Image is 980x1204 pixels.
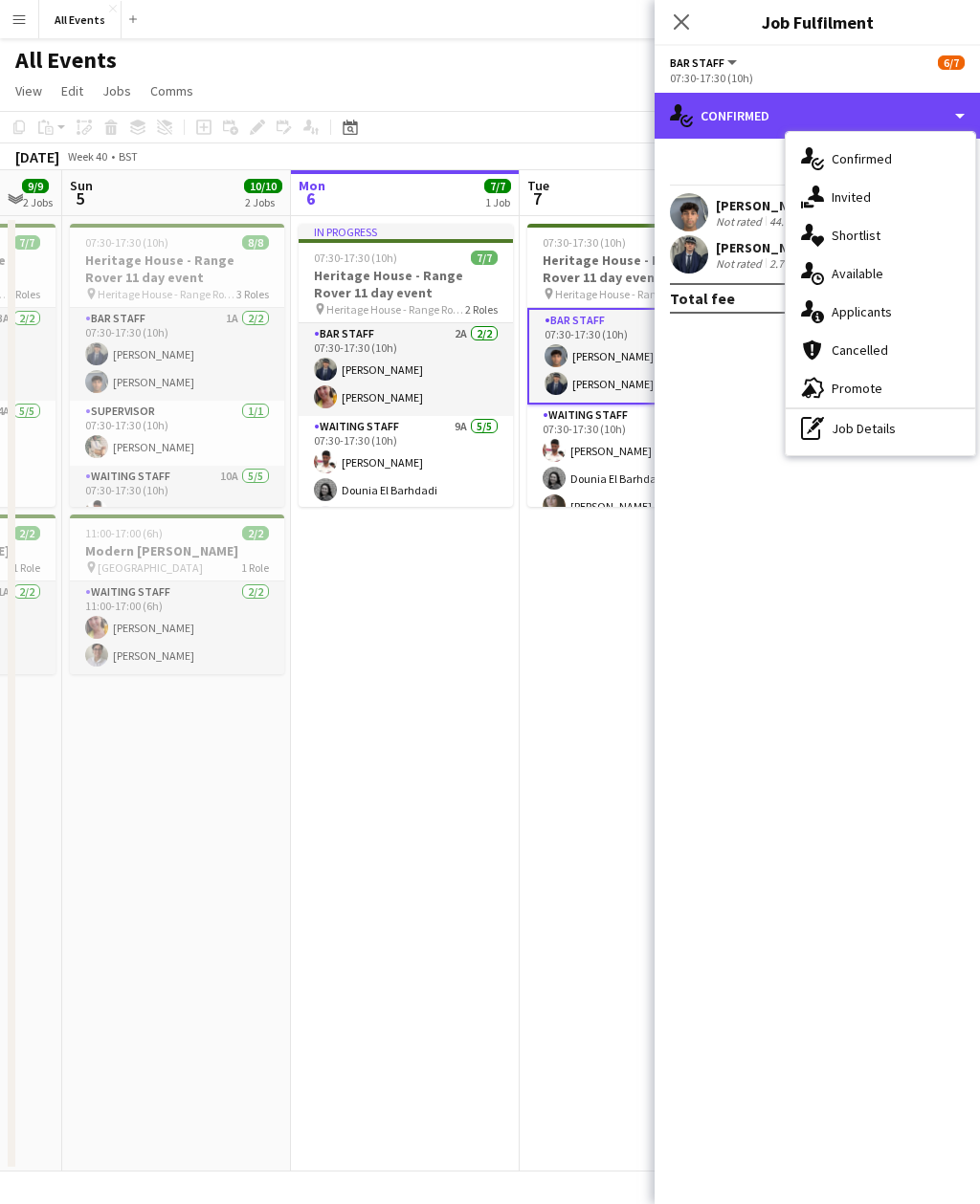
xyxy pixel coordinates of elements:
span: 6 [296,187,325,209]
div: Not rated [716,256,766,271]
div: 2 Jobs [23,195,53,209]
span: Invited [832,188,871,206]
div: Confirmed [655,93,980,139]
span: 2/2 [242,526,269,540]
app-card-role: Waiting Staff7A4/507:30-17:30 (10h)[PERSON_NAME]Dounia El Barhdadi[PERSON_NAME] [527,405,742,580]
span: Heritage House - Range Rover 11 day event [98,287,236,301]
div: [DATE] [15,147,59,166]
app-card-role: Waiting Staff10A5/507:30-17:30 (10h)[PERSON_NAME] [70,466,284,642]
h3: Heritage House - Range Rover 11 day event [299,267,513,301]
app-card-role: Bar Staff2A2/207:30-17:30 (10h)[PERSON_NAME][PERSON_NAME] [299,323,513,416]
h1: All Events [15,46,117,75]
div: 1 Job [485,195,510,209]
span: 2 Roles [465,302,498,317]
span: 07:30-17:30 (10h) [85,235,168,250]
div: 44.77mi [766,214,812,229]
span: 5 [67,187,93,209]
app-job-card: 07:30-17:30 (10h)6/7Heritage House - Range Rover 11 day event Heritage House - Range Rover 11 day... [527,224,742,507]
span: 07:30-17:30 (10h) [314,251,397,265]
span: Shortlist [832,227,880,244]
span: [GEOGRAPHIC_DATA] [98,560,203,575]
span: View [15,82,42,99]
div: [PERSON_NAME] [716,239,817,256]
app-job-card: 11:00-17:00 (6h)2/2Modern [PERSON_NAME] [GEOGRAPHIC_DATA]1 RoleWaiting Staff2/211:00-17:00 (6h)[P... [70,514,284,674]
h3: Heritage House - Range Rover 11 day event [70,252,284,286]
span: 7/7 [13,235,40,250]
span: Mon [299,177,325,194]
app-card-role: Supervisor1/107:30-17:30 (10h)[PERSON_NAME] [70,401,284,466]
span: Tue [527,177,549,194]
app-card-role: Waiting Staff9A5/507:30-17:30 (10h)[PERSON_NAME]Dounia El Barhdadi [299,416,513,592]
app-job-card: In progress07:30-17:30 (10h)7/7Heritage House - Range Rover 11 day event Heritage House - Range R... [299,224,513,507]
span: 6/7 [938,55,965,70]
app-card-role: Bar Staff1A2/207:30-17:30 (10h)[PERSON_NAME][PERSON_NAME] [70,308,284,401]
span: 1 Role [241,560,269,575]
span: 2 Roles [8,287,40,301]
span: 7/7 [471,251,498,265]
div: Total fee [670,289,735,308]
app-job-card: 07:30-17:30 (10h)8/8Heritage House - Range Rover 11 day event Heritage House - Range Rover 11 day... [70,224,284,507]
span: Confirmed [832,150,892,167]
button: Bar Staff [670,55,740,70]
h3: Modern [PERSON_NAME] [70,542,284,559]
div: In progress [299,224,513,239]
a: Comms [143,78,201,103]
span: Comms [150,82,193,99]
app-card-role: Bar Staff1A2/207:30-17:30 (10h)[PERSON_NAME][PERSON_NAME] [527,308,742,405]
span: 07:30-17:30 (10h) [543,235,626,250]
span: Heritage House - Range Rover 11 day event [326,302,465,317]
div: BST [119,149,138,164]
span: Promote [832,380,882,397]
span: 3 Roles [236,287,269,301]
span: 7/7 [484,179,511,193]
span: Edit [61,82,83,99]
app-card-role: Waiting Staff2/211:00-17:00 (6h)[PERSON_NAME][PERSON_NAME] [70,581,284,674]
span: Heritage House - Range Rover 11 day event [555,287,694,301]
button: All Events [39,1,122,38]
span: 1 Role [12,560,40,575]
span: 7 [524,187,549,209]
a: Edit [54,78,91,103]
span: 2/2 [13,526,40,540]
span: 8/8 [242,235,269,250]
span: Jobs [102,82,131,99]
h3: Heritage House - Range Rover 11 day event [527,252,742,286]
div: Not rated [716,214,766,229]
div: [PERSON_NAME] [716,197,817,214]
a: Jobs [95,78,139,103]
span: Week 40 [63,149,111,164]
h3: Job Fulfilment [655,10,980,34]
span: 11:00-17:00 (6h) [85,526,163,540]
a: View [8,78,50,103]
span: Cancelled [832,341,888,359]
span: Applicants [832,303,892,320]
div: 07:30-17:30 (10h) [670,71,965,85]
div: Job Details [786,409,975,448]
div: 2.77mi [766,256,806,271]
span: Sun [70,177,93,194]
div: 2 Jobs [245,195,281,209]
span: 9/9 [22,179,49,193]
span: Bar Staff [670,55,724,70]
span: Available [832,265,883,282]
span: 10/10 [244,179,282,193]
